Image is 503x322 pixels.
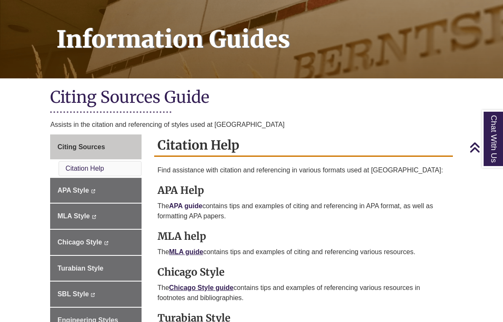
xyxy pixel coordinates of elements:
[158,266,225,279] strong: Chicago Style
[154,134,453,157] h2: Citation Help
[469,142,501,153] a: Back to Top
[158,230,206,243] strong: MLA help
[57,265,103,272] span: Turabian Style
[158,283,449,303] p: The contains tips and examples of referencing various resources in footnotes and bibliographies.
[50,87,452,109] h1: Citing Sources Guide
[158,184,204,197] strong: APA Help
[65,165,104,172] a: Citation Help
[50,121,284,128] span: Assists in the citation and referencing of styles used at [GEOGRAPHIC_DATA]
[169,248,203,255] a: MLA guide
[50,204,141,229] a: MLA Style
[57,143,105,150] span: Citing Sources
[91,293,95,297] i: This link opens in a new window
[50,134,141,160] a: Citing Sources
[104,241,109,245] i: This link opens in a new window
[50,282,141,307] a: SBL Style
[158,165,449,175] p: Find assistance with citation and referencing in various formats used at [GEOGRAPHIC_DATA]:
[91,189,96,193] i: This link opens in a new window
[50,178,141,203] a: APA Style
[169,284,233,291] a: Chicago Style guide
[158,247,449,257] p: The contains tips and examples of citing and referencing various resources.
[158,201,449,221] p: The contains tips and examples of citing and referencing in APA format, as well as formatting APA...
[57,187,89,194] span: APA Style
[57,212,90,220] span: MLA Style
[57,239,102,246] span: Chicago Style
[57,290,88,298] span: SBL Style
[92,215,96,219] i: This link opens in a new window
[50,230,141,255] a: Chicago Style
[50,256,141,281] a: Turabian Style
[169,202,202,209] a: APA guide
